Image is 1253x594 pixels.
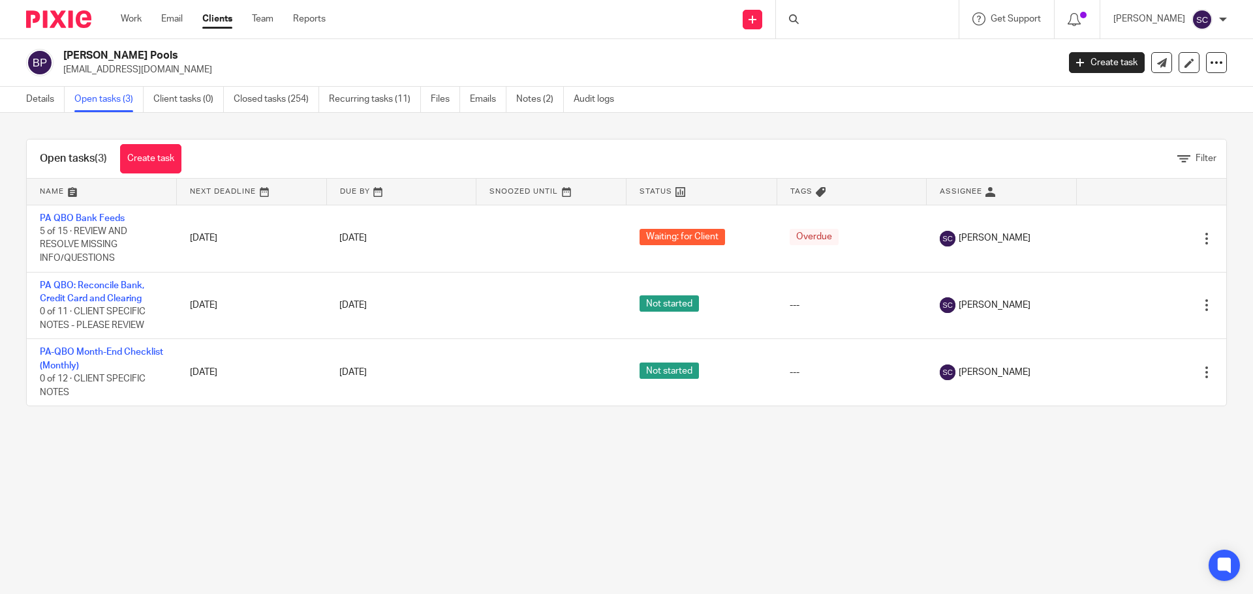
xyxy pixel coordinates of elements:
a: Emails [470,87,506,112]
span: Not started [640,295,699,312]
h1: Open tasks [40,152,107,166]
a: PA-QBO Month-End Checklist (Monthly) [40,348,163,370]
span: [PERSON_NAME] [959,231,1030,245]
a: Audit logs [574,87,624,112]
td: [DATE] [177,205,327,272]
h2: [PERSON_NAME] Pools [63,49,852,63]
span: 0 of 11 · CLIENT SPECIFIC NOTES - PLEASE REVIEW [40,307,146,330]
span: (3) [95,153,107,164]
span: Waiting: for Client [640,229,725,245]
a: Open tasks (3) [74,87,144,112]
img: svg%3E [1192,9,1213,30]
span: Snoozed Until [489,188,558,195]
a: Create task [120,144,181,173]
a: Work [121,12,142,25]
a: Details [26,87,65,112]
span: Get Support [991,14,1041,23]
a: Reports [293,12,326,25]
span: [DATE] [339,233,367,243]
span: Tags [790,188,812,195]
span: [PERSON_NAME] [959,366,1030,379]
a: Recurring tasks (11) [329,87,421,112]
img: svg%3E [26,49,54,76]
a: Clients [202,12,232,25]
span: Filter [1196,154,1216,163]
span: 5 of 15 · REVIEW AND RESOLVE MISSING INFO/QUESTIONS [40,227,127,263]
a: Files [431,87,460,112]
span: Status [640,188,672,195]
a: Notes (2) [516,87,564,112]
p: [EMAIL_ADDRESS][DOMAIN_NAME] [63,63,1049,76]
img: svg%3E [940,364,955,380]
p: [PERSON_NAME] [1113,12,1185,25]
img: Pixie [26,10,91,28]
a: Email [161,12,183,25]
a: PA QBO Bank Feeds [40,214,125,223]
div: --- [790,299,914,312]
td: [DATE] [177,272,327,339]
a: Client tasks (0) [153,87,224,112]
a: Team [252,12,273,25]
a: PA QBO: Reconcile Bank, Credit Card and Clearing [40,281,144,303]
span: 0 of 12 · CLIENT SPECIFIC NOTES [40,374,146,397]
img: svg%3E [940,297,955,313]
span: Overdue [790,229,839,245]
div: --- [790,366,914,379]
img: svg%3E [940,231,955,246]
a: Create task [1069,52,1145,73]
a: Closed tasks (254) [234,87,319,112]
span: [DATE] [339,368,367,377]
span: Not started [640,363,699,379]
span: [DATE] [339,301,367,310]
td: [DATE] [177,339,327,406]
span: [PERSON_NAME] [959,299,1030,312]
